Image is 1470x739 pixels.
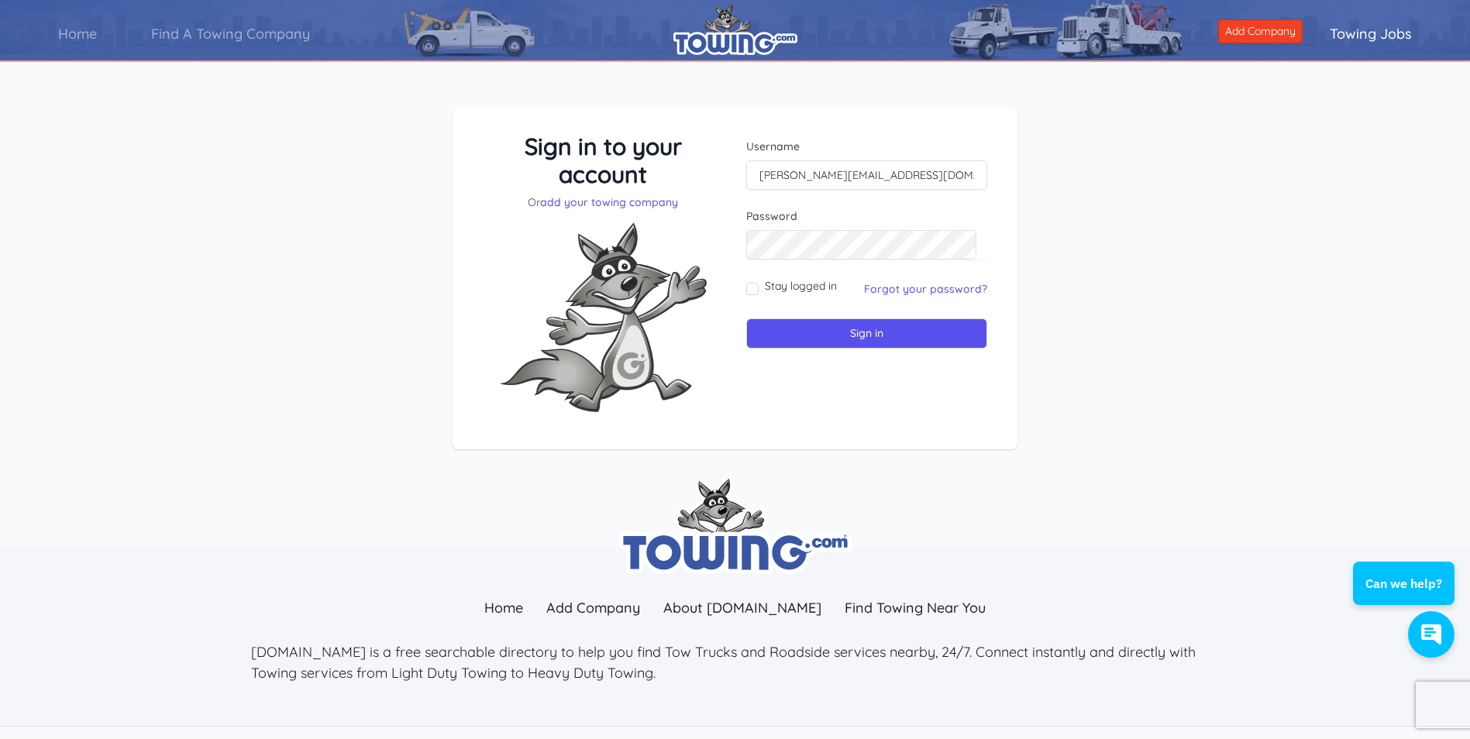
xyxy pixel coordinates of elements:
p: Or [483,194,724,210]
iframe: Conversations [1341,519,1470,673]
a: Add Company [1218,19,1303,43]
p: [DOMAIN_NAME] is a free searchable directory to help you find Tow Trucks and Roadside services ne... [251,641,1220,683]
a: Find A Towing Company [124,12,337,56]
input: Sign in [746,318,987,349]
a: About [DOMAIN_NAME] [652,591,833,624]
a: Towing Jobs [1303,12,1439,56]
label: Password [746,208,987,224]
a: Add Company [535,591,652,624]
h3: Sign in to your account [483,132,724,188]
a: Find Towing Near You [833,591,997,624]
a: Forgot your password? [864,282,987,296]
img: Fox-Excited.png [487,210,719,424]
a: add your towing company [540,195,678,209]
img: logo.png [673,4,797,55]
a: Home [473,591,535,624]
a: Home [31,12,124,56]
label: Username [746,139,987,154]
img: towing [619,479,852,574]
label: Stay logged in [765,278,837,294]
